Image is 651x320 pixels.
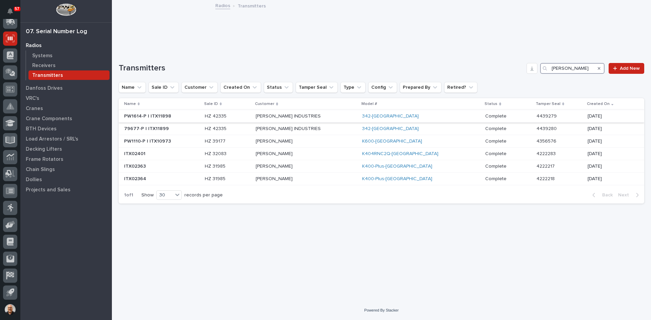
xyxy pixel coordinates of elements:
[26,106,43,112] p: Cranes
[15,6,19,11] p: 57
[485,175,508,182] p: Complete
[205,162,227,169] p: HZ 31985
[368,82,397,93] button: Config
[296,82,338,93] button: Tamper Seal
[536,125,558,132] p: 4439280
[588,164,633,169] p: [DATE]
[238,2,266,9] p: Transmitters
[26,167,55,173] p: Chain Slings
[256,113,357,119] p: [PERSON_NAME] INDUSTRIES
[588,176,633,182] p: [DATE]
[26,70,112,80] a: Transmitters
[124,150,147,157] p: ITX02401
[588,126,633,132] p: [DATE]
[215,1,230,9] a: Radios
[255,100,274,108] p: Customer
[20,93,112,103] a: VRC's
[340,82,366,93] button: Type
[20,154,112,164] a: Frame Rotators
[26,43,42,49] p: Radios
[485,112,508,119] p: Complete
[8,8,17,19] div: Notifications57
[400,82,441,93] button: Prepared By
[20,144,112,154] a: Decking Lifters
[205,112,228,119] p: HZ 42335
[536,100,560,108] p: Tamper Seal
[26,126,57,132] p: BTH Devices
[119,135,644,148] tr: PW1110-P | ITX10973PW1110-P | ITX10973 HZ 39177HZ 39177 [PERSON_NAME]K600-[GEOGRAPHIC_DATA] Compl...
[587,192,615,198] button: Back
[181,82,218,93] button: Customer
[26,116,72,122] p: Crane Components
[20,83,112,93] a: Danfoss Drives
[26,136,78,142] p: Load Arrestors / SRL's
[205,175,227,182] p: HZ 31985
[26,146,62,152] p: Decking Lifters
[598,192,613,198] span: Back
[184,192,223,198] p: records per page
[588,138,633,144] p: [DATE]
[3,302,17,317] button: users-avatar
[256,151,357,157] p: [PERSON_NAME]
[20,164,112,174] a: Chain Slings
[362,151,438,157] a: K404RNC2Q-[GEOGRAPHIC_DATA]
[26,85,63,91] p: Danfoss Drives
[26,177,42,183] p: Dollies
[362,176,432,182] a: K400-Plus-[GEOGRAPHIC_DATA]
[119,110,644,123] tr: PW1614-P | ITX11898PW1614-P | ITX11898 HZ 42335HZ 42335 [PERSON_NAME] INDUSTRIES342-[GEOGRAPHIC_D...
[124,162,147,169] p: ITX02363
[618,192,633,198] span: Next
[485,125,508,132] p: Complete
[205,137,227,144] p: HZ 39177
[119,187,139,204] p: 1 of 1
[588,151,633,157] p: [DATE]
[256,176,357,182] p: [PERSON_NAME]
[587,100,610,108] p: Created On
[20,185,112,195] a: Projects and Sales
[26,95,39,102] p: VRC's
[3,4,17,18] button: Notifications
[56,3,76,16] img: Workspace Logo
[20,134,112,144] a: Load Arrestors / SRL's
[26,28,87,36] div: 07. Serial Number Log
[205,125,228,132] p: HZ 42335
[444,82,477,93] button: Retired?
[536,150,557,157] p: 4222283
[615,192,644,198] button: Next
[362,164,432,169] a: K400-Plus-[GEOGRAPHIC_DATA]
[124,100,136,108] p: Name
[256,164,357,169] p: [PERSON_NAME]
[536,162,556,169] p: 4222217
[220,82,261,93] button: Created On
[536,175,556,182] p: 4222218
[485,150,508,157] p: Complete
[119,148,644,160] tr: ITX02401ITX02401 HZ 32083HZ 32083 [PERSON_NAME]K404RNC2Q-[GEOGRAPHIC_DATA] CompleteComplete 42222...
[119,82,146,93] button: Name
[157,192,173,199] div: 30
[124,175,147,182] p: ITX02364
[119,63,524,73] h1: Transmitters
[20,40,112,50] a: Radios
[540,63,605,74] input: Search
[485,162,508,169] p: Complete
[536,112,558,119] p: 4439279
[20,103,112,113] a: Cranes
[364,308,398,312] a: Powered By Stacker
[32,72,63,79] p: Transmitters
[485,100,497,108] p: Status
[32,63,56,69] p: Receivers
[119,173,644,185] tr: ITX02364ITX02364 HZ 31985HZ 31985 [PERSON_NAME]K400-Plus-[GEOGRAPHIC_DATA] CompleteComplete 42222...
[119,123,644,135] tr: 79677-P | ITX1189979677-P | ITX11899 HZ 42335HZ 42335 [PERSON_NAME] INDUSTRIES342-[GEOGRAPHIC_DAT...
[256,138,357,144] p: [PERSON_NAME]
[124,112,173,119] p: PW1614-P | ITX11898
[536,137,558,144] p: 4356576
[485,137,508,144] p: Complete
[609,63,644,74] a: Add New
[588,113,633,119] p: [DATE]
[256,126,357,132] p: [PERSON_NAME] INDUSTRIES
[124,125,170,132] p: 79677-P | ITX11899
[32,53,53,59] p: Systems
[26,61,112,70] a: Receivers
[20,174,112,185] a: Dollies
